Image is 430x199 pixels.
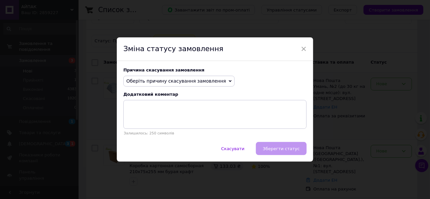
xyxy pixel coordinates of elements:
[123,92,307,97] div: Додатковий коментар
[221,146,244,151] span: Скасувати
[123,68,307,72] div: Причина скасування замовлення
[117,37,313,61] div: Зміна статусу замовлення
[301,43,307,54] span: ×
[214,142,251,155] button: Скасувати
[123,131,307,135] p: Залишилось: 250 символів
[126,78,226,84] span: Оберіть причину скасування замовлення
